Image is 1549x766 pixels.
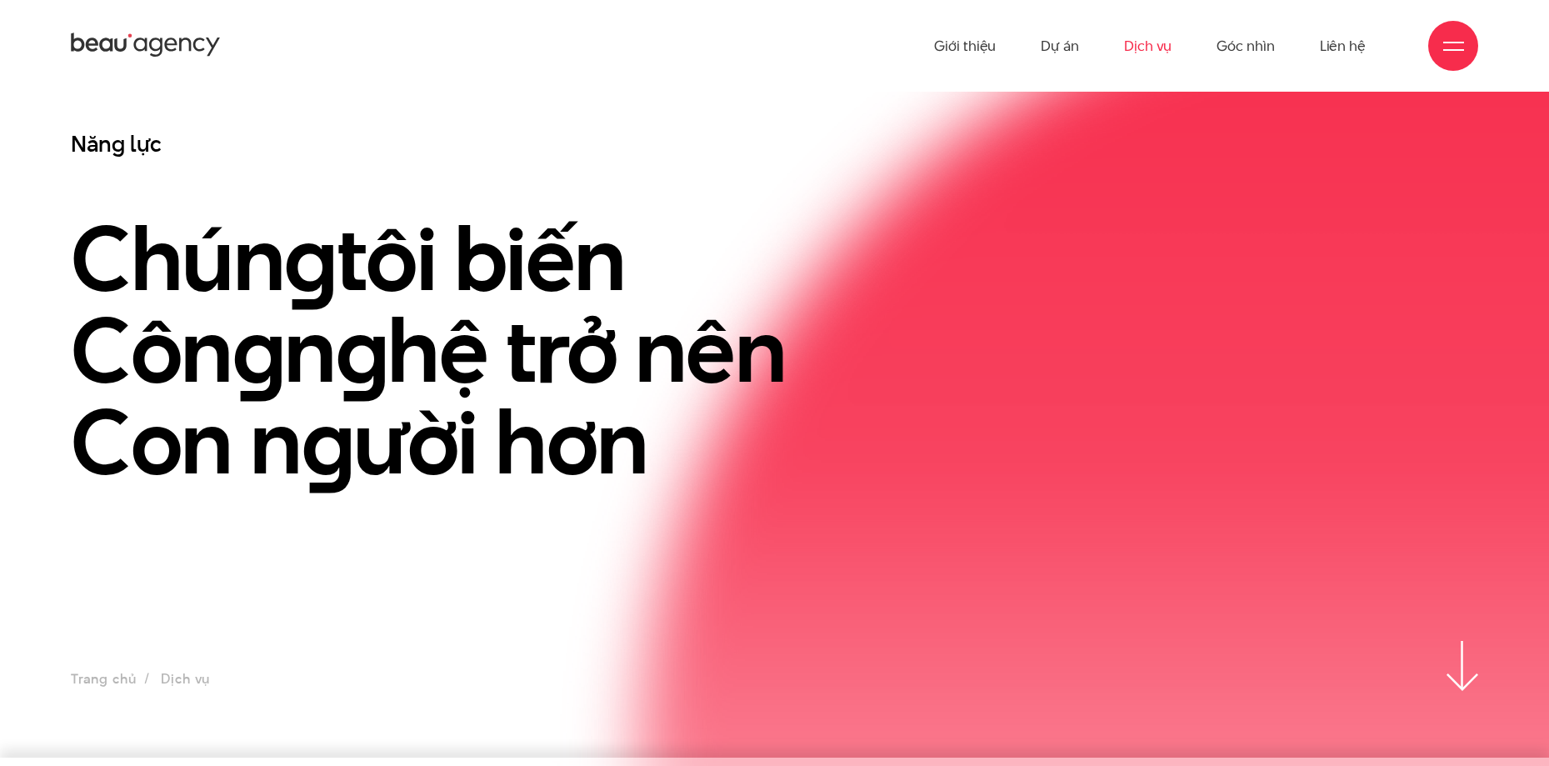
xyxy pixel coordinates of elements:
h3: Năng lực [71,129,1116,158]
en: g [302,379,354,504]
h1: Chún tôi biến Côn n hệ trở nên Con n ười hơn [71,213,1116,488]
en: g [232,288,285,413]
en: g [284,196,337,321]
en: g [336,288,388,413]
a: Trang chủ [71,669,136,688]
